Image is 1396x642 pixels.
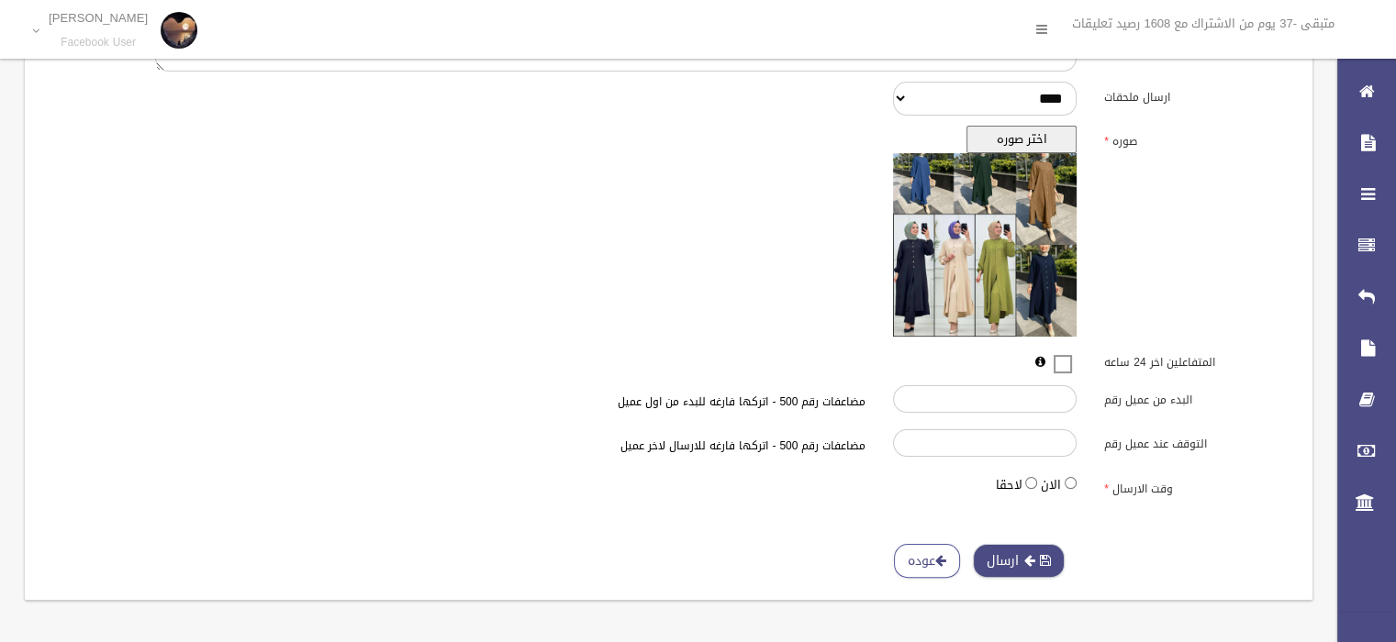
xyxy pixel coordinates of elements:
[893,153,1077,337] img: معاينه الصوره
[894,544,960,578] a: عوده
[1041,474,1061,496] label: الان
[1090,126,1301,151] label: صوره
[49,11,148,25] p: [PERSON_NAME]
[366,396,866,408] h6: مضاعفات رقم 500 - اتركها فارغه للبدء من اول عميل
[1090,385,1301,411] label: البدء من عميل رقم
[995,474,1022,496] label: لاحقا
[1090,82,1301,107] label: ارسال ملحقات
[1090,429,1301,455] label: التوقف عند عميل رقم
[366,440,866,452] h6: مضاعفات رقم 500 - اتركها فارغه للارسال لاخر عميل
[966,126,1077,153] button: اختر صوره
[1090,473,1301,499] label: وقت الارسال
[973,544,1065,578] button: ارسال
[49,36,148,50] small: Facebook User
[1090,347,1301,372] label: المتفاعلين اخر 24 ساعه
